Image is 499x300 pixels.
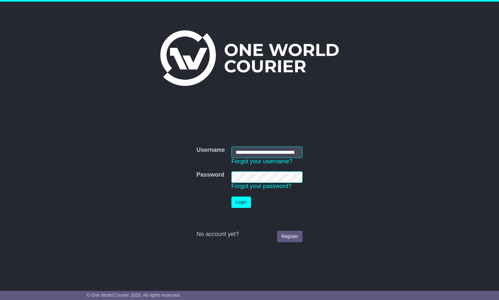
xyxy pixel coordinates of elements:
[196,147,225,154] label: Username
[231,197,251,208] button: Login
[196,231,303,238] div: No account yet?
[160,30,338,86] img: One World
[231,158,292,165] a: Forgot your username?
[196,171,224,179] label: Password
[231,183,291,189] a: Forgot your password?
[86,292,181,298] span: © One World Courier 2025. All rights reserved.
[277,231,303,242] a: Register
